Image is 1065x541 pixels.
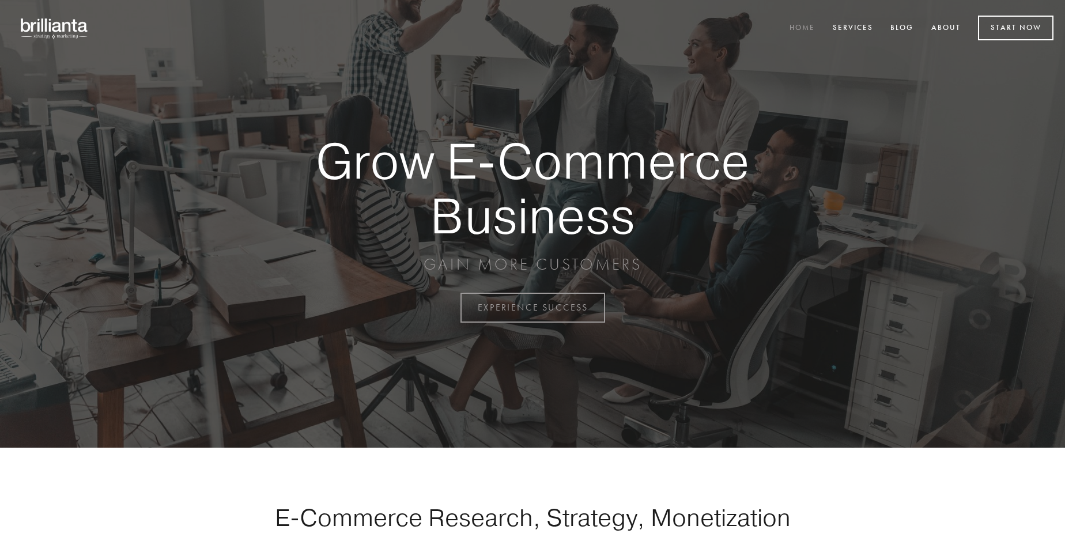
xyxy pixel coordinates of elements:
a: Start Now [978,16,1053,40]
a: Blog [883,19,921,38]
a: EXPERIENCE SUCCESS [460,293,605,323]
a: Services [825,19,881,38]
p: GAIN MORE CUSTOMERS [275,254,790,275]
a: Home [782,19,822,38]
a: About [924,19,968,38]
strong: Grow E-Commerce Business [275,134,790,243]
h1: E-Commerce Research, Strategy, Monetization [239,503,826,532]
img: brillianta - research, strategy, marketing [12,12,98,45]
